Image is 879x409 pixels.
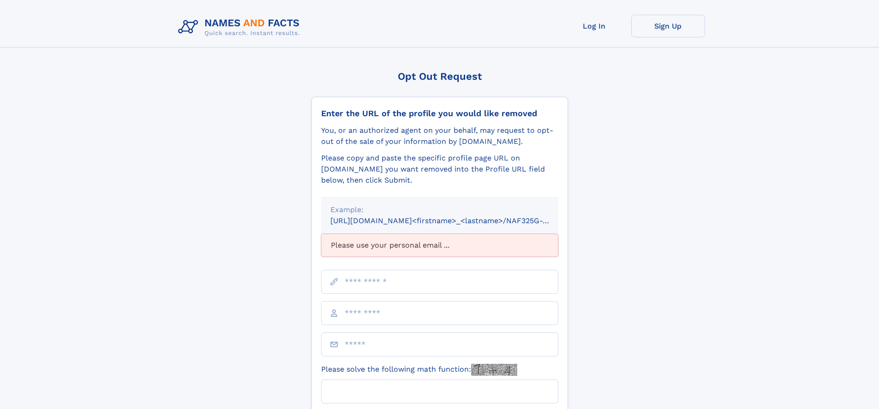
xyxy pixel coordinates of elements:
div: Enter the URL of the profile you would like removed [321,108,558,119]
div: Opt Out Request [311,71,568,82]
label: Please solve the following math function: [321,364,517,376]
div: You, or an authorized agent on your behalf, may request to opt-out of the sale of your informatio... [321,125,558,147]
div: Please copy and paste the specific profile page URL on [DOMAIN_NAME] you want removed into the Pr... [321,153,558,186]
a: Sign Up [631,15,705,37]
div: Please use your personal email ... [321,234,558,257]
img: Logo Names and Facts [174,15,307,40]
a: Log In [557,15,631,37]
small: [URL][DOMAIN_NAME]<firstname>_<lastname>/NAF325G-xxxxxxxx [330,216,576,225]
div: Example: [330,204,549,215]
